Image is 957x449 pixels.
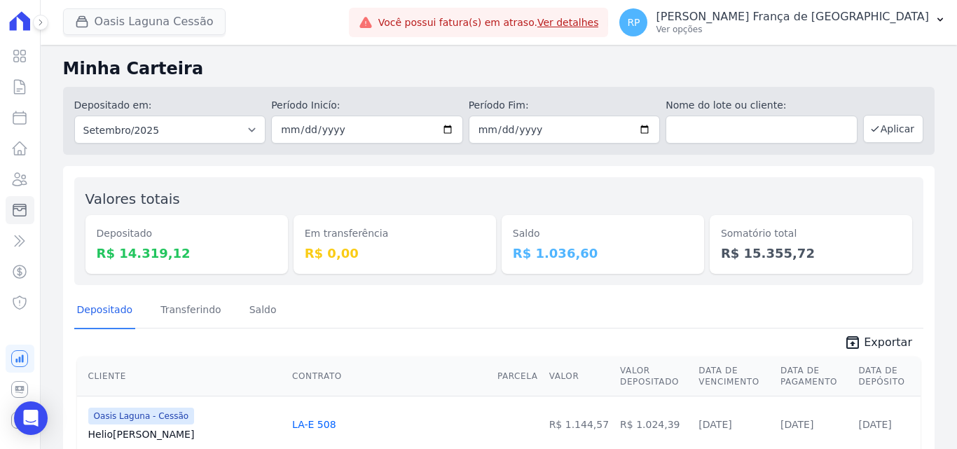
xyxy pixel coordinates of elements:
th: Data de Depósito [853,357,921,396]
a: Saldo [247,293,280,329]
dd: R$ 14.319,12 [97,244,277,263]
th: Cliente [77,357,287,396]
a: Transferindo [158,293,224,329]
button: Oasis Laguna Cessão [63,8,226,35]
a: unarchive Exportar [833,334,923,354]
button: Aplicar [863,115,923,143]
th: Data de Pagamento [775,357,853,396]
a: Depositado [74,293,136,329]
a: [DATE] [780,419,813,430]
dd: R$ 15.355,72 [721,244,901,263]
th: Valor [544,357,614,396]
dd: R$ 1.036,60 [513,244,693,263]
span: Exportar [864,334,912,351]
th: Contrato [287,357,492,396]
label: Valores totais [85,191,180,207]
th: Parcela [492,357,544,396]
dd: R$ 0,00 [305,244,485,263]
label: Período Inicío: [271,98,463,113]
i: unarchive [844,334,861,351]
label: Período Fim: [469,98,661,113]
button: RP [PERSON_NAME] França de [GEOGRAPHIC_DATA] Ver opções [608,3,957,42]
span: Oasis Laguna - Cessão [88,408,195,424]
a: LA-E 508 [292,419,336,430]
label: Nome do lote ou cliente: [666,98,858,113]
th: Data de Vencimento [693,357,775,396]
th: Valor Depositado [614,357,693,396]
span: RP [627,18,640,27]
h2: Minha Carteira [63,56,935,81]
a: Ver detalhes [537,17,599,28]
dt: Somatório total [721,226,901,241]
dt: Em transferência [305,226,485,241]
label: Depositado em: [74,99,152,111]
a: Helio[PERSON_NAME] [88,427,281,441]
dt: Depositado [97,226,277,241]
p: Ver opções [656,24,929,35]
a: [DATE] [858,419,891,430]
p: [PERSON_NAME] França de [GEOGRAPHIC_DATA] [656,10,929,24]
a: [DATE] [698,419,731,430]
span: Você possui fatura(s) em atraso. [378,15,599,30]
div: Open Intercom Messenger [14,401,48,435]
dt: Saldo [513,226,693,241]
